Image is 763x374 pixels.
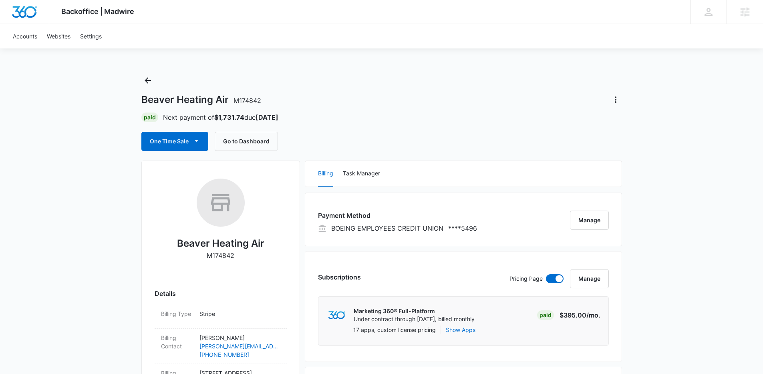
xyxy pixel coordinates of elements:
span: /mo. [586,311,600,319]
span: M174842 [234,97,261,105]
p: M174842 [207,251,234,260]
button: Show Apps [446,326,475,334]
dt: Billing Type [161,310,193,318]
div: Billing TypeStripe [155,305,287,329]
p: Next payment of due [163,113,278,122]
p: $395.00 [560,310,600,320]
button: Manage [570,269,609,288]
button: Actions [609,93,622,106]
a: Websites [42,24,75,48]
button: Task Manager [343,161,380,187]
h3: Payment Method [318,211,477,220]
div: Billing Contact[PERSON_NAME][PERSON_NAME][EMAIL_ADDRESS][DOMAIN_NAME][PHONE_NUMBER] [155,329,287,364]
a: [PERSON_NAME][EMAIL_ADDRESS][DOMAIN_NAME] [199,342,280,350]
button: Go to Dashboard [215,132,278,151]
a: [PHONE_NUMBER] [199,350,280,359]
a: Settings [75,24,107,48]
h2: Beaver Heating Air [177,236,264,251]
button: Billing [318,161,333,187]
dt: Billing Contact [161,334,193,350]
h3: Subscriptions [318,272,361,282]
button: Manage [570,211,609,230]
p: Under contract through [DATE], billed monthly [354,315,475,323]
button: Back [141,74,154,87]
p: 17 apps, custom license pricing [353,326,436,334]
div: Paid [141,113,158,122]
button: One Time Sale [141,132,208,151]
p: Stripe [199,310,280,318]
h1: Beaver Heating Air [141,94,261,106]
a: Accounts [8,24,42,48]
p: BOEING EMPLOYEES CREDIT UNION [331,223,443,233]
span: Backoffice | Madwire [61,7,134,16]
strong: $1,731.74 [214,113,244,121]
span: Details [155,289,176,298]
img: marketing360Logo [328,311,345,320]
p: [PERSON_NAME] [199,334,280,342]
p: Marketing 360® Full-Platform [354,307,475,315]
p: Pricing Page [509,274,543,283]
div: Paid [537,310,554,320]
strong: [DATE] [256,113,278,121]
